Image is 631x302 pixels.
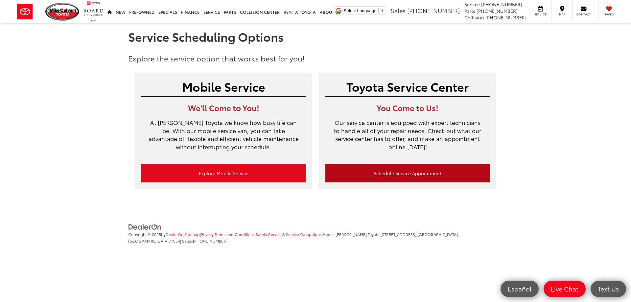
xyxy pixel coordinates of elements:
[555,12,569,16] span: Map
[417,231,459,237] span: [GEOGRAPHIC_DATA],
[464,14,484,21] span: Collision
[325,118,490,157] p: Our service center is equipped with expert technicians to handle all of your repair needs. Check ...
[533,12,548,16] span: Service
[200,231,214,237] span: |
[201,231,214,237] a: Privacy
[166,231,183,237] a: DealerOn Home Page
[141,164,306,182] a: Explore Mobile Service
[169,238,180,244] span: 77054
[576,12,591,16] span: Contact
[325,103,490,112] h3: You Come to Us!
[591,281,626,297] a: Text Us
[485,14,526,21] span: [PHONE_NUMBER]
[344,8,377,13] span: Select Language
[141,103,306,112] h3: We'll Come to You!
[128,238,169,244] span: [GEOGRAPHIC_DATA]
[128,30,503,43] h1: Service Scheduling Options
[548,285,582,293] span: Live Chat
[344,8,385,13] a: Select Language​
[323,231,334,237] a: Hours
[504,285,535,293] span: Español
[128,53,503,63] p: Explore the service option that works best for you!
[544,281,586,297] a: Live Chat
[391,6,406,15] span: Sales
[380,8,385,13] span: ▼
[183,231,200,237] span: |
[141,118,306,157] p: At [PERSON_NAME] Toyota we know how busy life can be. With our mobile service van, you can take a...
[180,238,227,244] span: | Sales:
[602,12,616,16] span: Saved
[407,6,460,15] span: [PHONE_NUMBER]
[128,223,162,231] img: DealerOn
[481,1,522,8] span: [PHONE_NUMBER]
[381,231,417,237] span: [STREET_ADDRESS],
[322,231,334,237] span: |
[334,231,380,237] span: | [PERSON_NAME] Toyota
[501,281,539,297] a: Español
[464,1,480,8] span: Service
[184,231,200,237] a: Sitemap
[193,238,227,244] span: [PHONE_NUMBER]
[128,231,161,237] span: Copyright © 2025
[595,285,622,293] span: Text Us
[161,231,183,237] span: by
[215,231,255,237] a: Terms and Conditions
[464,8,475,14] span: Parts
[128,223,162,230] a: DealerOn
[45,3,80,21] img: Mike Calvert Toyota
[325,164,490,182] a: Schedule Service Appointment
[256,231,322,237] a: Safety Recalls & Service Campaigns, Opens in a new tab
[325,80,490,93] h2: Toyota Service Center
[477,8,518,14] span: [PHONE_NUMBER]
[141,80,306,93] h2: Mobile Service
[255,231,322,237] span: |
[214,231,255,237] span: |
